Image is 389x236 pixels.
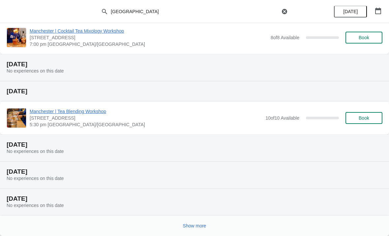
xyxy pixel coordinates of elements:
[180,220,209,232] button: Show more
[7,168,382,175] h2: [DATE]
[345,32,382,44] button: Book
[30,34,267,41] span: [STREET_ADDRESS]
[281,8,288,15] button: Clear
[7,61,382,68] h2: [DATE]
[7,176,64,181] span: No experiences on this date
[30,121,262,128] span: 5:30 pm [GEOGRAPHIC_DATA]/[GEOGRAPHIC_DATA]
[343,9,358,14] span: [DATE]
[359,115,369,121] span: Book
[7,68,64,74] span: No experiences on this date
[7,195,382,202] h2: [DATE]
[7,108,26,128] img: Manchester | Tea Blending Workshop | 57 Church St, Manchester, M4 1PD | 5:30 pm Europe/London
[7,203,64,208] span: No experiences on this date
[271,35,299,40] span: 8 of 8 Available
[110,6,280,17] input: Search
[359,35,369,40] span: Book
[30,115,262,121] span: [STREET_ADDRESS]
[30,41,267,47] span: 7:00 pm [GEOGRAPHIC_DATA]/[GEOGRAPHIC_DATA]
[7,141,382,148] h2: [DATE]
[345,112,382,124] button: Book
[30,28,267,34] span: Manchester | Cocktail Tea Mixology Workshop
[7,149,64,154] span: No experiences on this date
[265,115,299,121] span: 10 of 10 Available
[183,223,206,228] span: Show more
[7,88,382,95] h2: [DATE]
[334,6,367,17] button: [DATE]
[30,108,262,115] span: Manchester | Tea Blending Workshop
[7,28,26,47] img: Manchester | Cocktail Tea Mixology Workshop | 57 Church Street, Manchester M4 1PD, UK | 7:00 pm E...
